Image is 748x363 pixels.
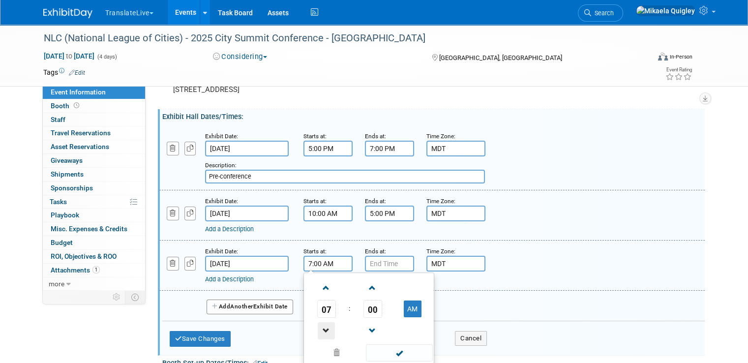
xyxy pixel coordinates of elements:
[578,4,623,22] a: Search
[51,184,93,192] span: Sponsorships
[665,67,692,72] div: Event Rating
[125,291,146,303] td: Toggle Event Tabs
[303,248,327,255] small: Starts at:
[303,198,327,205] small: Starts at:
[426,256,485,272] input: Time Zone
[43,222,145,236] a: Misc. Expenses & Credits
[43,52,95,60] span: [DATE] [DATE]
[303,141,353,156] input: Start Time
[205,133,238,140] small: Exhibit Date:
[597,51,692,66] div: Event Format
[43,67,85,77] td: Tags
[591,9,614,17] span: Search
[51,129,111,137] span: Travel Reservations
[317,275,336,300] a: Increment Hour
[51,116,65,123] span: Staff
[43,209,145,222] a: Playbook
[69,69,85,76] a: Edit
[170,331,231,347] button: Save Changes
[40,30,637,47] div: NLC (National League of Cities) - 2025 City Summit Conference - [GEOGRAPHIC_DATA]
[205,225,254,233] a: Add a Description
[365,347,433,361] a: Done
[205,170,485,183] input: Description
[363,275,382,300] a: Increment Minute
[49,280,64,288] span: more
[230,303,253,310] span: Another
[43,277,145,291] a: more
[636,5,695,16] img: Mikaela Quigley
[439,54,562,61] span: [GEOGRAPHIC_DATA], [GEOGRAPHIC_DATA]
[317,300,336,318] span: Pick Hour
[205,162,237,169] small: Description:
[173,85,378,94] pre: [STREET_ADDRESS]
[51,239,73,246] span: Budget
[303,256,353,272] input: Start Time
[43,99,145,113] a: Booth
[72,102,81,109] span: Booth not reserved yet
[426,248,455,255] small: Time Zone:
[205,275,254,283] a: Add a Description
[365,206,414,221] input: End Time
[205,141,289,156] input: Date
[363,318,382,343] a: Decrement Minute
[317,318,336,343] a: Decrement Hour
[43,154,145,167] a: Giveaways
[426,206,485,221] input: Time Zone
[426,133,455,140] small: Time Zone:
[43,168,145,181] a: Shipments
[404,301,421,317] button: AM
[43,250,145,263] a: ROI, Objectives & ROO
[205,256,289,272] input: Date
[426,198,455,205] small: Time Zone:
[455,331,487,346] button: Cancel
[43,140,145,153] a: Asset Reservations
[162,109,705,121] div: Exhibit Hall Dates/Times:
[43,236,145,249] a: Budget
[205,248,238,255] small: Exhibit Date:
[365,248,386,255] small: Ends at:
[51,88,106,96] span: Event Information
[64,52,74,60] span: to
[365,198,386,205] small: Ends at:
[43,195,145,209] a: Tasks
[43,126,145,140] a: Travel Reservations
[365,141,414,156] input: End Time
[43,86,145,99] a: Event Information
[205,198,238,205] small: Exhibit Date:
[51,156,83,164] span: Giveaways
[658,53,668,60] img: Format-Inperson.png
[50,198,67,206] span: Tasks
[51,266,100,274] span: Attachments
[303,206,353,221] input: Start Time
[207,300,293,314] button: AddAnotherExhibit Date
[51,170,84,178] span: Shipments
[365,256,414,272] input: End Time
[365,133,386,140] small: Ends at:
[51,102,81,110] span: Booth
[92,266,100,273] span: 1
[43,8,92,18] img: ExhibitDay
[209,52,271,62] button: Considering
[347,300,352,318] td: :
[363,300,382,318] span: Pick Minute
[303,133,327,140] small: Starts at:
[51,252,117,260] span: ROI, Objectives & ROO
[51,211,79,219] span: Playbook
[43,181,145,195] a: Sponsorships
[205,206,289,221] input: Date
[43,264,145,277] a: Attachments1
[43,113,145,126] a: Staff
[108,291,125,303] td: Personalize Event Tab Strip
[51,225,127,233] span: Misc. Expenses & Credits
[669,53,692,60] div: In-Person
[306,346,367,360] a: Clear selection
[426,141,485,156] input: Time Zone
[96,54,117,60] span: (4 days)
[51,143,109,151] span: Asset Reservations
